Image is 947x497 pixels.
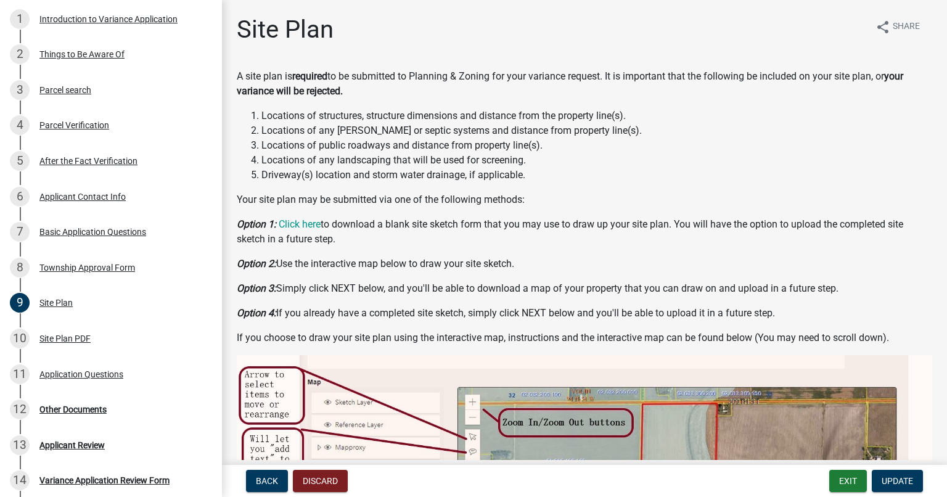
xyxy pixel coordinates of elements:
[872,470,923,492] button: Update
[39,157,137,165] div: After the Fact Verification
[39,228,146,236] div: Basic Application Questions
[237,257,932,271] p: Use the interactive map below to draw your site sketch.
[39,476,170,485] div: Variance Application Review Form
[237,306,932,321] p: If you already have a completed site sketch, simply click NEXT below and you'll be able to upload...
[237,331,932,345] p: If you choose to draw your site plan using the interactive map, instructions and the interactive ...
[39,50,125,59] div: Things to Be Aware Of
[261,168,932,183] li: Driveway(s) location and storm water drainage, if applicable.
[39,15,178,23] div: Introduction to Variance Application
[10,470,30,490] div: 14
[10,80,30,100] div: 3
[293,470,348,492] button: Discard
[10,115,30,135] div: 4
[10,187,30,207] div: 6
[10,258,30,277] div: 8
[279,218,321,230] a: Click here
[39,121,109,129] div: Parcel Verification
[893,20,920,35] span: Share
[261,153,932,168] li: Locations of any landscaping that will be used for screening.
[10,364,30,384] div: 11
[237,217,932,247] p: to download a blank site sketch form that you may use to draw up your site plan. You will have th...
[866,15,930,39] button: shareShare
[875,20,890,35] i: share
[10,9,30,29] div: 1
[39,405,107,414] div: Other Documents
[237,218,276,230] strong: Option 1:
[10,329,30,348] div: 10
[39,298,73,307] div: Site Plan
[10,44,30,64] div: 2
[261,123,932,138] li: Locations of any [PERSON_NAME] or septic systems and distance from property line(s).
[237,69,932,99] p: A site plan is to be submitted to Planning & Zoning for your variance request. It is important th...
[10,400,30,419] div: 12
[39,441,105,450] div: Applicant Review
[237,307,276,319] strong: Option 4:
[39,192,126,201] div: Applicant Contact Info
[292,70,327,82] strong: required
[246,470,288,492] button: Back
[237,258,276,269] strong: Option 2:
[256,476,278,486] span: Back
[237,192,932,207] p: Your site plan may be submitted via one of the following methods:
[39,86,91,94] div: Parcel search
[237,282,276,294] strong: Option 3:
[10,293,30,313] div: 9
[39,370,123,379] div: Application Questions
[261,109,932,123] li: Locations of structures, structure dimensions and distance from the property line(s).
[10,435,30,455] div: 13
[237,281,932,296] p: Simply click NEXT below, and you'll be able to download a map of your property that you can draw ...
[39,263,135,272] div: Township Approval Form
[10,151,30,171] div: 5
[882,476,913,486] span: Update
[261,138,932,153] li: Locations of public roadways and distance from property line(s).
[39,334,91,343] div: Site Plan PDF
[10,222,30,242] div: 7
[829,470,867,492] button: Exit
[237,15,334,44] h1: Site Plan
